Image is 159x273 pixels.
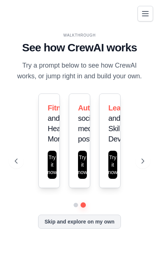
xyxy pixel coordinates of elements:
[78,114,101,143] span: social media posting
[48,151,57,179] button: Try it now
[108,151,117,179] button: Try it now
[48,104,72,112] span: Fitness
[15,41,144,54] h1: See how CrewAI works
[78,104,111,112] span: Automate
[108,104,138,112] span: Learning
[15,33,144,38] div: WALKTHROUGH
[15,60,144,82] p: Try a prompt below to see how CrewAI works, or jump right in and build your own.
[38,215,121,229] button: Skip and explore on my own
[78,151,87,179] button: Try it now
[108,114,150,143] span: and Skill Development
[138,6,153,21] button: Toggle navigation
[48,114,71,143] span: and Health Monitor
